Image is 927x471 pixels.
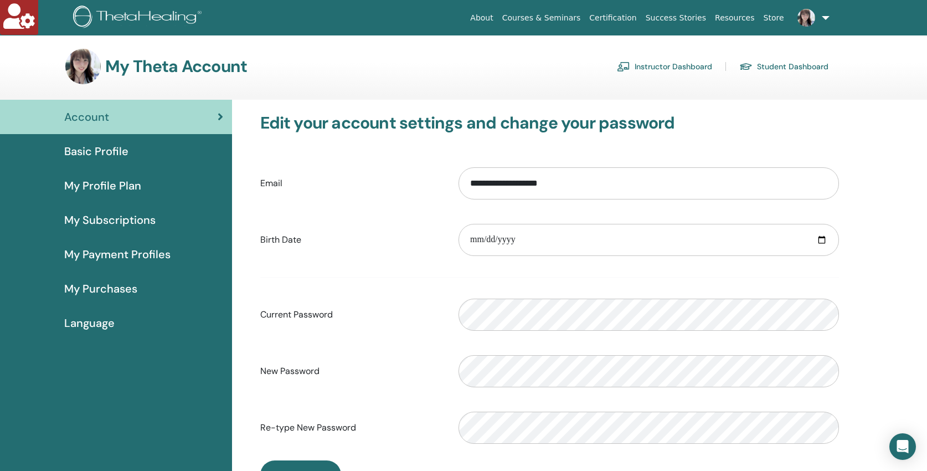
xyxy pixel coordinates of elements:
a: Instructor Dashboard [617,58,712,75]
img: default.jpg [797,9,815,27]
span: Account [64,109,109,125]
span: My Subscriptions [64,212,156,228]
span: Language [64,315,115,331]
label: Current Password [252,304,450,325]
span: Basic Profile [64,143,128,160]
img: logo.png [73,6,205,30]
span: My Purchases [64,280,137,297]
label: Email [252,173,450,194]
img: chalkboard-teacher.svg [617,62,630,71]
a: Student Dashboard [739,58,828,75]
a: Certification [585,8,641,28]
a: Store [759,8,789,28]
a: About [466,8,497,28]
a: Courses & Seminars [498,8,585,28]
img: graduation-cap.svg [739,62,753,71]
img: default.jpg [65,49,101,84]
a: Success Stories [641,8,710,28]
label: New Password [252,361,450,382]
span: My Payment Profiles [64,246,171,263]
div: Open Intercom Messenger [889,433,916,460]
h3: Edit your account settings and change your password [260,113,840,133]
span: My Profile Plan [64,177,141,194]
label: Re-type New Password [252,417,450,438]
a: Resources [710,8,759,28]
h3: My Theta Account [105,57,247,76]
label: Birth Date [252,229,450,250]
